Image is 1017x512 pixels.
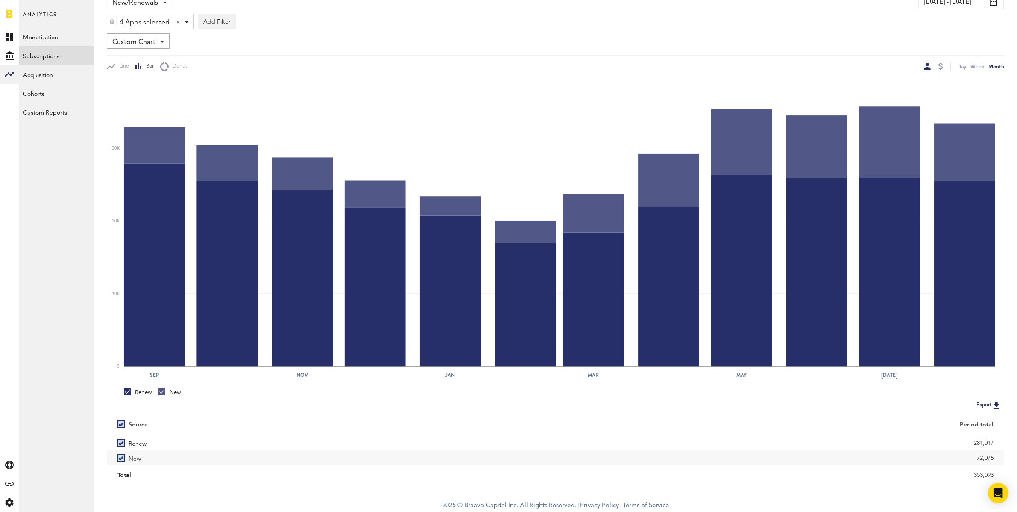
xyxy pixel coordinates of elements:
[112,35,155,50] span: Custom Chart
[142,63,154,70] span: Bar
[23,9,57,27] span: Analytics
[566,421,994,429] div: Period total
[120,15,170,30] span: 4 Apps selected
[974,400,1004,411] button: Export
[623,503,669,509] a: Terms of Service
[158,388,181,396] div: New
[296,371,308,379] text: Nov
[970,62,984,71] div: Week
[176,21,180,24] div: Clear
[124,388,152,396] div: Renew
[107,14,117,29] div: Delete
[112,146,120,151] text: 30K
[169,63,187,70] span: Donut
[19,84,94,103] a: Cohorts
[445,371,455,379] text: Jan
[198,14,236,29] button: Add Filter
[112,292,120,296] text: 10K
[588,371,599,379] text: Mar
[991,400,1002,410] img: Export
[566,452,994,465] div: 72,076
[580,503,619,509] a: Privacy Policy
[19,65,94,84] a: Acquisition
[117,469,545,482] div: Total
[566,437,994,450] div: 281,017
[882,371,898,379] text: [DATE]
[129,450,141,465] span: New
[19,27,94,46] a: Monetization
[19,103,94,121] a: Custom Reports
[957,62,966,71] div: Day
[566,469,994,482] div: 353,093
[18,6,49,14] span: Support
[109,18,114,24] img: trash_awesome_blue.svg
[19,46,94,65] a: Subscriptions
[988,483,1008,503] div: Open Intercom Messenger
[736,371,747,379] text: May
[129,421,148,429] div: Source
[150,371,159,379] text: Sep
[988,62,1004,71] div: Month
[129,435,147,450] span: Renew
[115,63,129,70] span: Line
[117,364,120,369] text: 0
[112,219,120,223] text: 20K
